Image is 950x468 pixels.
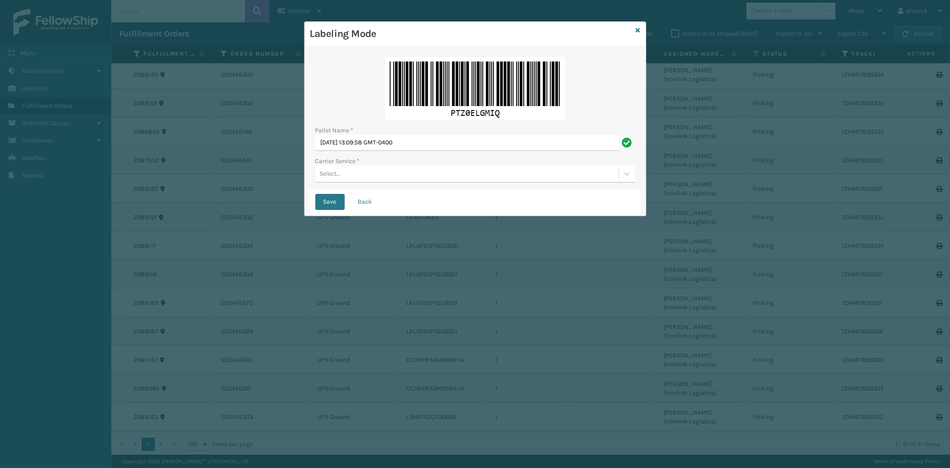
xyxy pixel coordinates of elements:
[315,194,345,210] button: Save
[385,57,565,120] img: hS8HXgAAAAZJREFUAwDhKeqB0ROYjAAAAABJRU5ErkJggg==
[350,194,380,210] button: Back
[310,27,632,41] h3: Labeling Mode
[315,126,354,135] label: Pallet Name
[315,156,360,166] label: Carrier Service
[320,169,341,179] div: Select...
